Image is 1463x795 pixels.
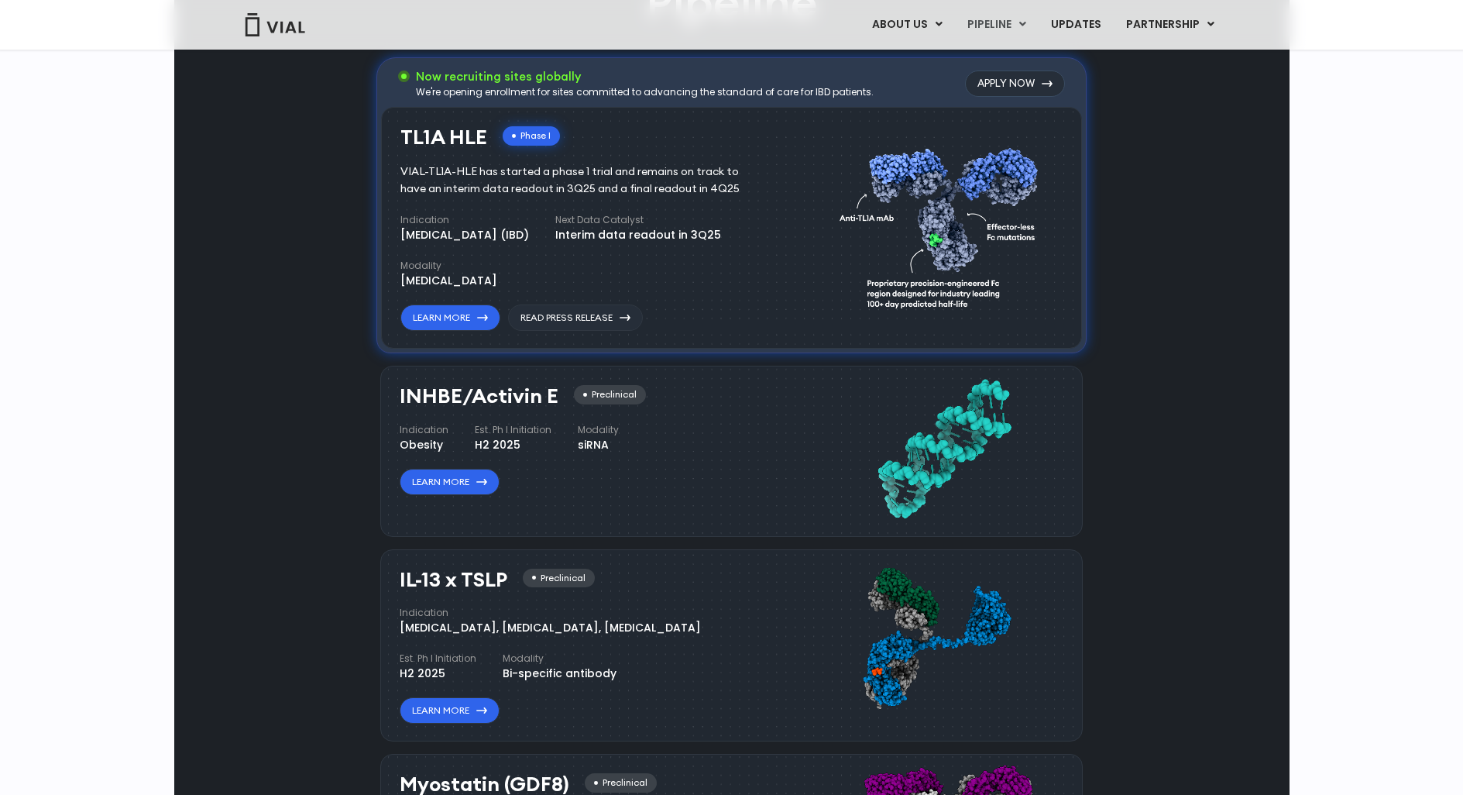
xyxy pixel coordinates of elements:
a: ABOUT USMenu Toggle [860,12,954,38]
a: PIPELINEMenu Toggle [955,12,1038,38]
div: Preclinical [574,385,646,404]
div: [MEDICAL_DATA] [400,273,497,289]
h4: Next Data Catalyst [555,213,721,227]
a: Apply Now [965,71,1065,97]
a: Learn More [400,469,500,495]
div: H2 2025 [475,437,551,453]
h4: Modality [503,652,616,666]
a: PARTNERSHIPMenu Toggle [1114,12,1227,38]
div: Obesity [400,437,448,453]
div: Phase I [503,126,560,146]
a: Learn More [400,305,500,331]
div: H2 2025 [400,666,476,682]
div: Preclinical [523,569,595,588]
a: Read Press Release [508,305,643,331]
div: Preclinical [585,773,657,793]
h4: Modality [400,259,497,273]
h4: Indication [400,606,701,620]
h4: Indication [400,423,448,437]
a: UPDATES [1039,12,1113,38]
div: VIAL-TL1A-HLE has started a phase 1 trial and remains on track to have an interim data readout in... [400,163,762,198]
div: [MEDICAL_DATA], [MEDICAL_DATA], [MEDICAL_DATA] [400,620,701,636]
h4: Est. Ph I Initiation [475,423,551,437]
h4: Modality [578,423,619,437]
img: TL1A antibody diagram. [840,119,1047,332]
img: Vial Logo [244,13,306,36]
a: Learn More [400,697,500,724]
h3: INHBE/Activin E [400,385,558,408]
h3: TL1A HLE [400,126,487,149]
h3: Now recruiting sites globally [416,68,874,85]
div: siRNA [578,437,619,453]
div: Bi-specific antibody [503,666,616,682]
h4: Est. Ph I Initiation [400,652,476,666]
div: Interim data readout in 3Q25 [555,227,721,243]
div: We're opening enrollment for sites committed to advancing the standard of care for IBD patients. [416,85,874,99]
div: [MEDICAL_DATA] (IBD) [400,227,529,243]
h4: Indication [400,213,529,227]
h3: IL-13 x TSLP [400,569,507,591]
